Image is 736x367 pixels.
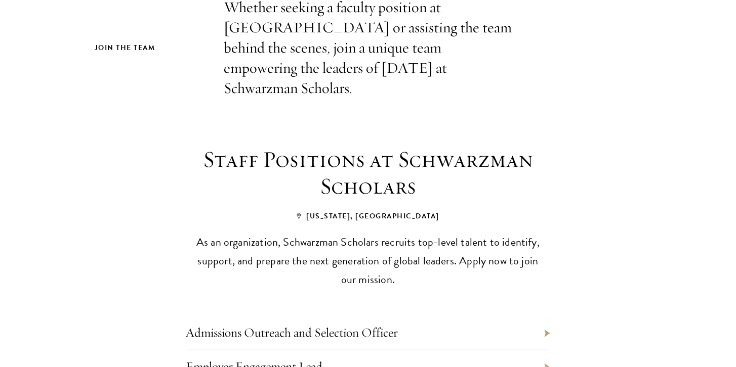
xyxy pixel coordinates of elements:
p: As an organization, Schwarzman Scholars recruits top-level talent to identify, support, and prepa... [193,233,543,289]
h3: Staff Positions at Schwarzman Scholars [181,146,555,200]
span: [US_STATE], [GEOGRAPHIC_DATA] [297,211,439,221]
a: Admissions Outreach and Selection Officer [186,325,398,340]
h2: Join the Team [95,41,203,54]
